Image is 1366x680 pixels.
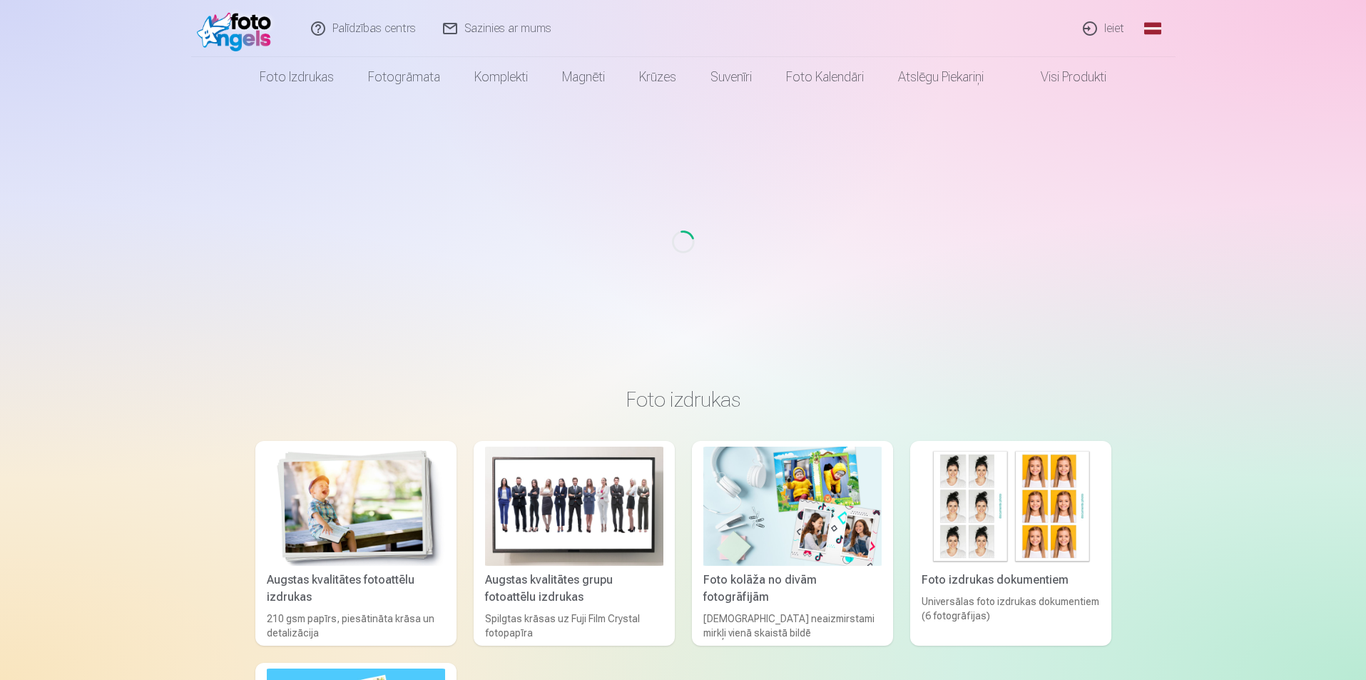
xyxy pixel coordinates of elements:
[197,6,279,51] img: /fa1
[474,441,675,646] a: Augstas kvalitātes grupu fotoattēlu izdrukasAugstas kvalitātes grupu fotoattēlu izdrukasSpilgtas ...
[457,57,545,97] a: Komplekti
[261,572,451,606] div: Augstas kvalitātes fotoattēlu izdrukas
[922,447,1100,566] img: Foto izdrukas dokumentiem
[703,447,882,566] img: Foto kolāža no divām fotogrāfijām
[267,387,1100,412] h3: Foto izdrukas
[351,57,457,97] a: Fotogrāmata
[698,612,887,640] div: [DEMOGRAPHIC_DATA] neaizmirstami mirkļi vienā skaistā bildē
[1001,57,1123,97] a: Visi produkti
[479,612,669,640] div: Spilgtas krāsas uz Fuji Film Crystal fotopapīra
[622,57,693,97] a: Krūzes
[692,441,893,646] a: Foto kolāža no divām fotogrāfijāmFoto kolāža no divām fotogrāfijām[DEMOGRAPHIC_DATA] neaizmirstam...
[261,612,451,640] div: 210 gsm papīrs, piesātināta krāsa un detalizācija
[916,572,1106,589] div: Foto izdrukas dokumentiem
[916,594,1106,640] div: Universālas foto izdrukas dokumentiem (6 fotogrāfijas)
[485,447,663,566] img: Augstas kvalitātes grupu fotoattēlu izdrukas
[255,441,457,646] a: Augstas kvalitātes fotoattēlu izdrukasAugstas kvalitātes fotoattēlu izdrukas210 gsm papīrs, piesā...
[267,447,445,566] img: Augstas kvalitātes fotoattēlu izdrukas
[910,441,1111,646] a: Foto izdrukas dokumentiemFoto izdrukas dokumentiemUniversālas foto izdrukas dokumentiem (6 fotogr...
[693,57,769,97] a: Suvenīri
[698,572,887,606] div: Foto kolāža no divām fotogrāfijām
[479,572,669,606] div: Augstas kvalitātes grupu fotoattēlu izdrukas
[545,57,622,97] a: Magnēti
[881,57,1001,97] a: Atslēgu piekariņi
[769,57,881,97] a: Foto kalendāri
[243,57,351,97] a: Foto izdrukas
